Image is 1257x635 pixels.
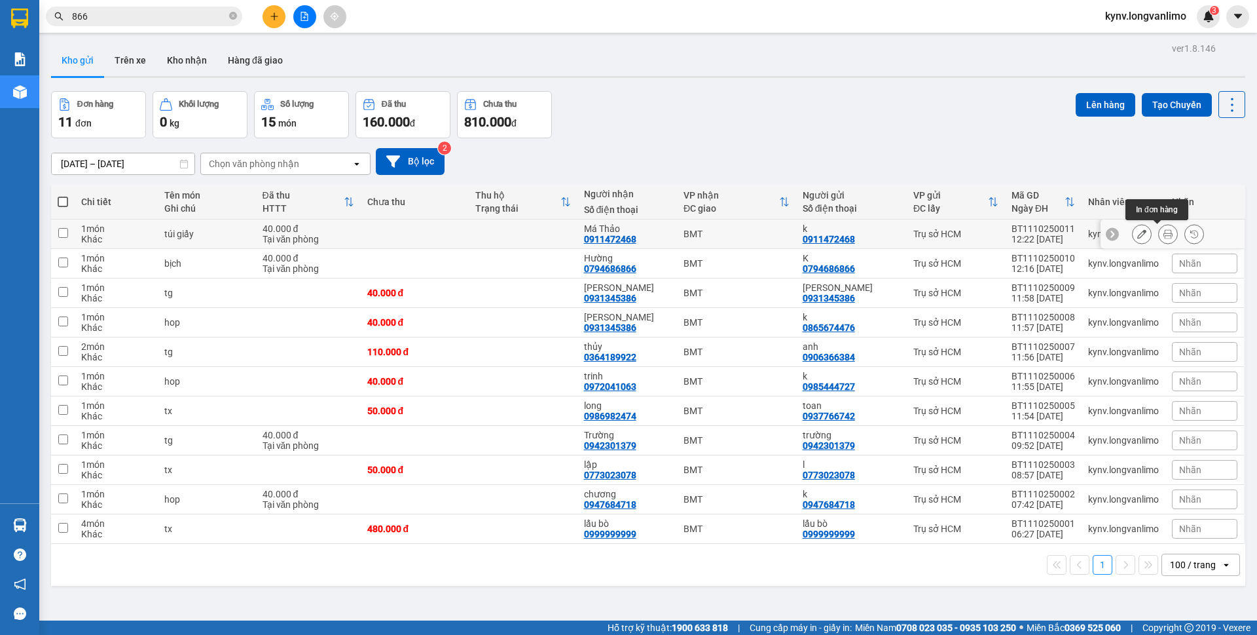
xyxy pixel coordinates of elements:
[475,190,560,201] div: Thu hộ
[1088,376,1159,387] div: kynv.longvanlimo
[1027,621,1121,635] span: Miền Bắc
[300,12,309,21] span: file-add
[584,459,670,470] div: lập
[1184,623,1193,632] span: copyright
[81,499,151,510] div: Khác
[81,341,151,352] div: 2 món
[263,489,354,499] div: 40.000 đ
[278,118,297,128] span: món
[104,45,156,76] button: Trên xe
[81,263,151,274] div: Khác
[803,499,855,510] div: 0947684718
[803,400,900,411] div: toan
[52,153,194,174] input: Select a date range.
[382,100,406,109] div: Đã thu
[1172,41,1216,56] div: ver 1.8.146
[229,12,237,20] span: close-circle
[483,100,517,109] div: Chưa thu
[81,411,151,421] div: Khác
[363,114,410,130] span: 160.000
[1065,623,1121,633] strong: 0369 525 060
[469,185,577,220] th: Toggle SortBy
[457,91,552,138] button: Chưa thu810.000đ
[58,114,73,130] span: 11
[855,621,1016,635] span: Miền Nam
[584,312,670,322] div: quang đăng
[683,347,790,357] div: BMT
[1088,435,1159,446] div: kynv.longvanlimo
[164,229,249,239] div: túi giấy
[683,229,790,239] div: BMT
[584,400,670,411] div: long
[229,10,237,23] span: close-circle
[376,148,445,175] button: Bộ lọc
[280,100,314,109] div: Số lượng
[1170,558,1216,571] div: 100 / trang
[1088,288,1159,298] div: kynv.longvanlimo
[803,529,855,539] div: 0999999999
[1011,371,1075,381] div: BT1110250006
[907,185,1005,220] th: Toggle SortBy
[803,282,900,293] div: quang đăng
[913,258,998,269] div: Trụ sở HCM
[81,282,151,293] div: 1 món
[803,518,900,529] div: lẩu bò
[1203,10,1214,22] img: icon-new-feature
[803,223,900,234] div: k
[1011,253,1075,263] div: BT1110250010
[1011,282,1075,293] div: BT1110250009
[14,578,26,590] span: notification
[81,197,151,207] div: Chi tiết
[110,88,128,102] span: CC :
[81,400,151,411] div: 1 món
[1011,312,1075,322] div: BT1110250008
[164,406,249,416] div: tx
[81,293,151,303] div: Khác
[803,430,900,440] div: trường
[803,489,900,499] div: k
[164,435,249,446] div: tg
[913,288,998,298] div: Trụ sở HCM
[1011,203,1065,214] div: Ngày ĐH
[1011,352,1075,362] div: 11:56 [DATE]
[1088,465,1159,475] div: kynv.longvanlimo
[1011,190,1065,201] div: Mã GD
[1088,347,1159,357] div: kynv.longvanlimo
[683,288,790,298] div: BMT
[263,263,354,274] div: Tại văn phòng
[293,5,316,28] button: file-add
[1011,322,1075,333] div: 11:57 [DATE]
[11,12,31,26] span: Gửi:
[75,118,92,128] span: đơn
[263,190,344,201] div: Đã thu
[270,12,279,21] span: plus
[1232,10,1244,22] span: caret-down
[584,204,670,215] div: Số điện thoại
[156,45,217,76] button: Kho nhận
[584,381,636,392] div: 0972041063
[164,376,249,387] div: hop
[913,376,998,387] div: Trụ sở HCM
[913,435,998,446] div: Trụ sở HCM
[1011,411,1075,421] div: 11:54 [DATE]
[164,465,249,475] div: tx
[803,293,855,303] div: 0931345386
[1011,430,1075,440] div: BT1110250004
[81,322,151,333] div: Khác
[475,203,560,214] div: Trạng thái
[81,352,151,362] div: Khác
[81,518,151,529] div: 4 món
[367,288,462,298] div: 40.000 đ
[410,118,415,128] span: đ
[584,470,636,480] div: 0773023078
[81,529,151,539] div: Khác
[803,190,900,201] div: Người gửi
[584,341,670,352] div: thủy
[1088,317,1159,328] div: kynv.longvanlimo
[1011,459,1075,470] div: BT1110250003
[112,11,225,27] div: BMT
[13,518,27,532] img: warehouse-icon
[217,45,293,76] button: Hàng đã giao
[1221,560,1231,570] svg: open
[584,499,636,510] div: 0947684718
